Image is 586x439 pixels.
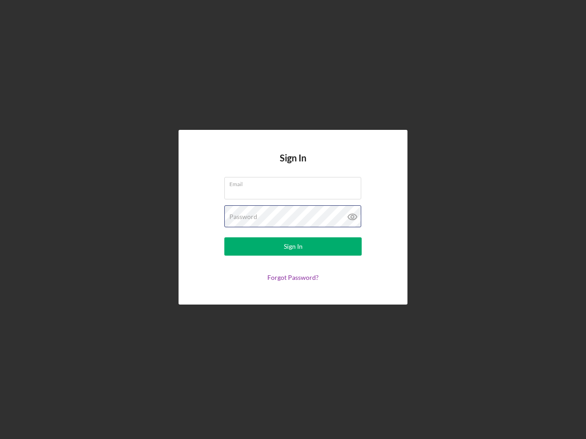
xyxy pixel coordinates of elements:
[229,213,257,220] label: Password
[229,177,361,187] label: Email
[224,237,362,256] button: Sign In
[280,153,306,177] h4: Sign In
[267,273,319,281] a: Forgot Password?
[284,237,303,256] div: Sign In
